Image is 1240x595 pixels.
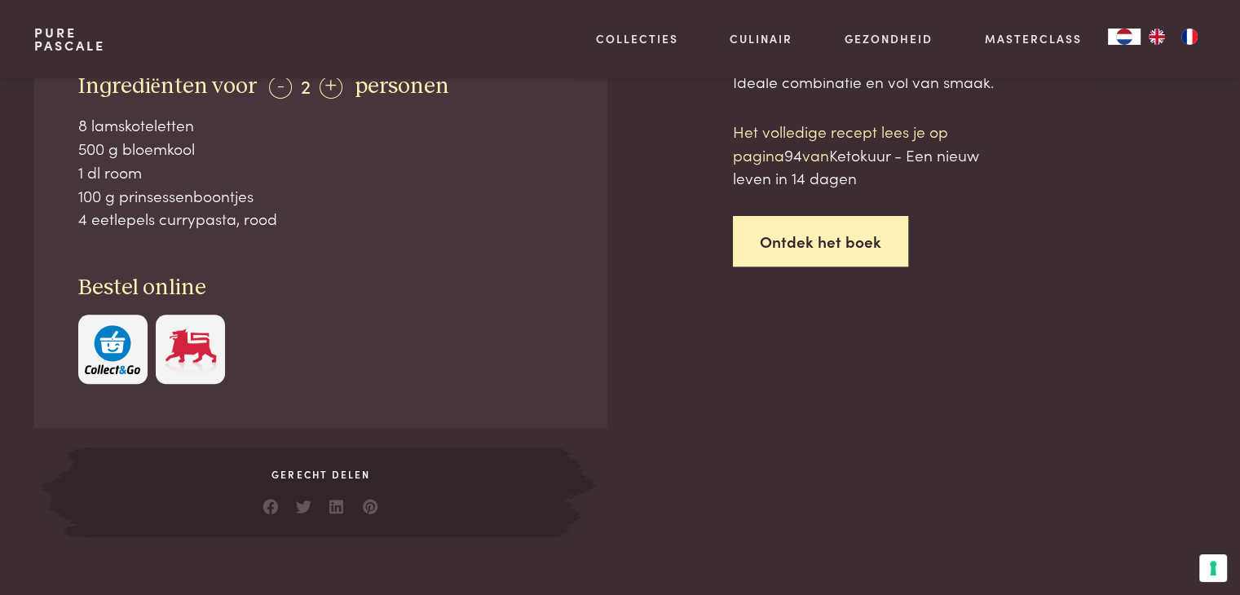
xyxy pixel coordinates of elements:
[733,216,908,267] a: Ontdek het boek
[85,467,556,482] span: Gerecht delen
[1108,29,1206,45] aside: Language selected: Nederlands
[320,76,342,99] div: +
[78,184,564,208] div: 100 g prinsessenboontjes
[269,76,292,99] div: -
[1108,29,1141,45] div: Language
[85,325,140,375] img: c308188babc36a3a401bcb5cb7e020f4d5ab42f7cacd8327e500463a43eeb86c.svg
[1141,29,1206,45] ul: Language list
[78,274,564,302] h3: Bestel online
[78,113,564,137] div: 8 lamskoteletten
[733,143,979,189] span: Ketokuur - Een nieuw leven in 14 dagen
[596,30,678,47] a: Collecties
[1141,29,1173,45] a: EN
[784,143,802,165] span: 94
[163,325,218,375] img: Delhaize
[845,30,933,47] a: Gezondheid
[1199,554,1227,582] button: Uw voorkeuren voor toestemming voor trackingtechnologieën
[733,70,1206,94] div: Ideale combinatie en vol van smaak.
[78,137,564,161] div: 500 g bloemkool
[78,75,257,98] span: Ingrediënten voor
[985,30,1082,47] a: Masterclass
[1173,29,1206,45] a: FR
[78,207,564,231] div: 4 eetlepels currypasta, rood
[78,161,564,184] div: 1 dl room
[1108,29,1141,45] a: NL
[34,26,105,52] a: PurePascale
[301,72,311,99] span: 2
[355,75,449,98] span: personen
[733,120,1010,190] p: Het volledige recept lees je op pagina van
[730,30,792,47] a: Culinair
